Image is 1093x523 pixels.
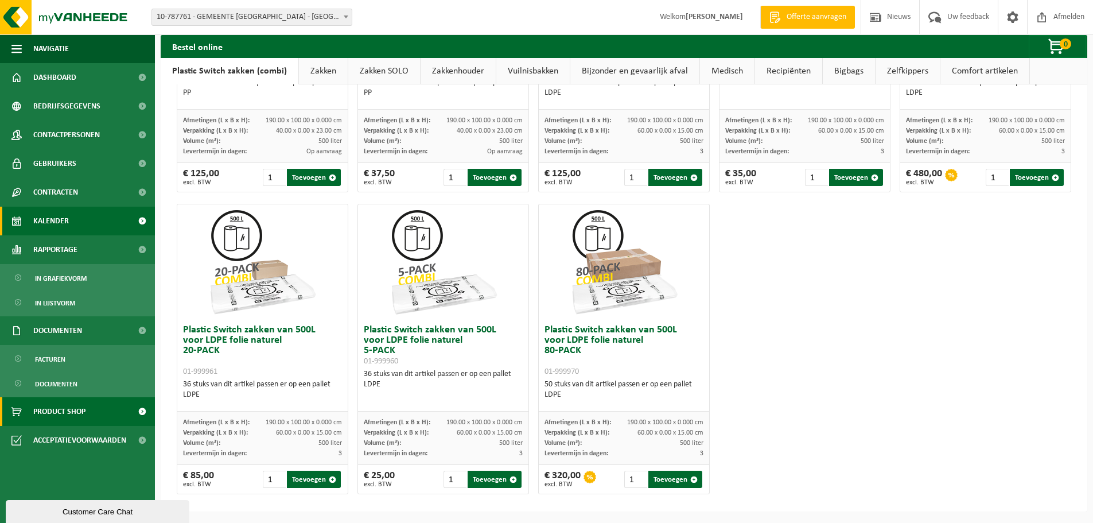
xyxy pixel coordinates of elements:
span: 60.00 x 0.00 x 15.00 cm [457,429,523,436]
img: 01-999961 [205,204,320,319]
div: 36 stuks van dit artikel passen er op een pallet [544,78,703,98]
div: € 25,00 [364,471,395,488]
span: excl. BTW [544,179,581,186]
div: € 85,00 [183,471,214,488]
img: 01-999960 [386,204,501,319]
span: 60.00 x 0.00 x 15.00 cm [276,429,342,436]
button: Toevoegen [648,169,702,186]
span: Afmetingen (L x B x H): [544,117,611,124]
a: Comfort artikelen [940,58,1029,84]
span: Levertermijn in dagen: [364,148,427,155]
span: Afmetingen (L x B x H): [544,419,611,426]
a: Facturen [3,348,152,370]
a: Zakken SOLO [348,58,420,84]
span: Volume (m³): [544,138,582,145]
button: Toevoegen [648,471,702,488]
span: Offerte aanvragen [784,11,849,23]
button: Toevoegen [287,471,341,488]
span: Documenten [35,373,77,395]
div: LDPE [364,379,523,390]
h3: Plastic Switch zakken van 500L voor LDPE folie naturel 20-PACK [183,325,342,377]
span: 500 liter [499,440,523,447]
span: Volume (m³): [364,440,401,447]
span: Volume (m³): [725,138,763,145]
span: 190.00 x 100.00 x 0.000 cm [627,419,703,426]
h3: Plastic Switch zakken van 500L voor LDPE folie naturel 5-PACK [364,325,523,366]
span: Bedrijfsgegevens [33,92,100,121]
a: Recipiënten [755,58,822,84]
strong: [PERSON_NAME] [686,13,743,21]
input: 1 [263,471,286,488]
span: Volume (m³): [364,138,401,145]
button: Toevoegen [1010,169,1064,186]
span: 01-999960 [364,357,398,366]
a: Bijzonder en gevaarlijk afval [570,58,699,84]
input: 1 [624,169,648,186]
span: Levertermijn in dagen: [364,450,427,457]
span: Levertermijn in dagen: [544,148,608,155]
h2: Bestel online [161,35,234,57]
span: Verpakking (L x B x H): [183,429,248,436]
span: Verpakking (L x B x H): [364,127,429,134]
span: Contracten [33,178,78,207]
span: 3 [339,450,342,457]
span: 3 [519,450,523,457]
div: LDPE [183,390,342,400]
span: Volume (m³): [906,138,943,145]
span: Product Shop [33,397,85,426]
span: Verpakking (L x B x H): [544,429,609,436]
span: Kalender [33,207,69,235]
a: Plastic Switch zakken (combi) [161,58,298,84]
span: Verpakking (L x B x H): [544,127,609,134]
div: € 480,00 [906,169,942,186]
span: Levertermijn in dagen: [906,148,970,155]
button: Toevoegen [829,169,883,186]
a: In grafiekvorm [3,267,152,289]
div: PP [364,88,523,98]
span: 40.00 x 0.00 x 23.00 cm [457,127,523,134]
span: 500 liter [318,440,342,447]
div: PP [183,88,342,98]
input: 1 [444,471,467,488]
span: Afmetingen (L x B x H): [364,117,430,124]
button: Toevoegen [468,471,522,488]
a: Vuilnisbakken [496,58,570,84]
span: Levertermijn in dagen: [183,148,247,155]
span: 190.00 x 100.00 x 0.000 cm [627,117,703,124]
span: Volume (m³): [183,138,220,145]
span: Acceptatievoorwaarden [33,426,126,455]
div: 50 stuks van dit artikel passen er op een pallet [906,78,1065,98]
div: LDPE [906,88,1065,98]
input: 1 [263,169,286,186]
span: Levertermijn in dagen: [725,148,789,155]
input: 1 [624,471,648,488]
span: In grafiekvorm [35,268,87,289]
span: 190.00 x 100.00 x 0.000 cm [808,117,884,124]
div: 36 stuks van dit artikel passen er op een pallet [183,379,342,400]
a: Offerte aanvragen [760,6,855,29]
span: 40.00 x 0.00 x 23.00 cm [276,127,342,134]
span: Afmetingen (L x B x H): [364,419,430,426]
span: 60.00 x 0.00 x 15.00 cm [818,127,884,134]
span: Gebruikers [33,149,76,178]
span: 3 [700,450,703,457]
span: 190.00 x 100.00 x 0.000 cm [446,419,523,426]
input: 1 [986,169,1009,186]
div: € 37,50 [364,169,395,186]
span: Op aanvraag [487,148,523,155]
a: Zelfkippers [876,58,940,84]
span: Facturen [35,348,65,370]
button: Toevoegen [287,169,341,186]
span: excl. BTW [906,179,942,186]
h3: Plastic Switch zakken van 500L voor LDPE folie naturel 80-PACK [544,325,703,377]
span: 500 liter [499,138,523,145]
span: Afmetingen (L x B x H): [183,419,250,426]
div: 50 stuks van dit artikel passen er op een pallet [544,379,703,400]
div: LDPE [544,390,703,400]
div: 36 stuks van dit artikel passen er op een pallet [364,369,523,390]
span: excl. BTW [364,481,395,488]
span: excl. BTW [364,179,395,186]
a: Medisch [700,58,754,84]
span: 500 liter [861,138,884,145]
